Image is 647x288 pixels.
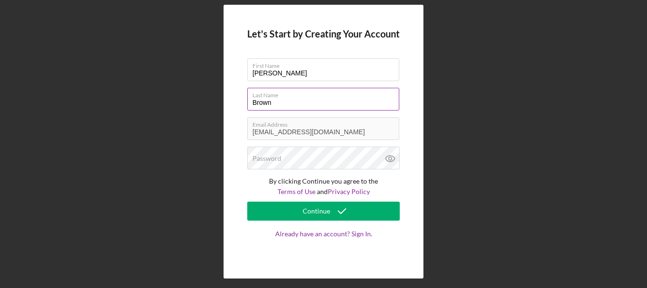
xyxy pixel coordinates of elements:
label: First Name [252,59,399,69]
label: Email Address [252,118,399,128]
div: Continue [303,202,330,221]
a: Privacy Policy [328,187,370,195]
label: Last Name [252,88,399,99]
label: Password [252,155,281,162]
a: Already have an account? Sign In. [247,230,400,257]
h4: Let's Start by Creating Your Account [247,28,400,39]
p: By clicking Continue you agree to the and [247,176,400,197]
button: Continue [247,202,400,221]
a: Terms of Use [278,187,315,195]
